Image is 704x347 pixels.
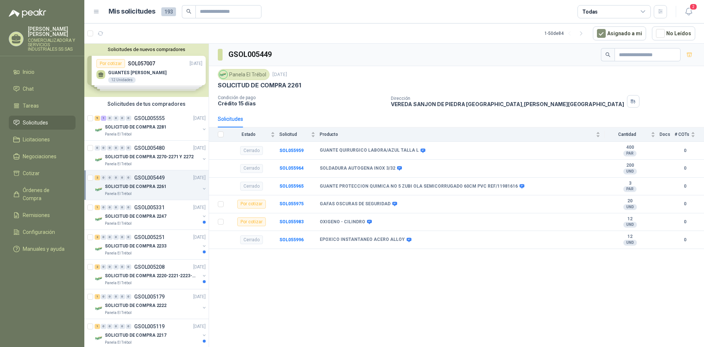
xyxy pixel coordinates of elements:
[105,243,166,250] p: SOLICITUD DE COMPRA 2233
[95,144,207,167] a: 0 0 0 0 0 0 GSOL005480[DATE] Company LogoSOLICITUD DE COMPRA 2270-2271 Y 2272Panela El Trébol
[126,324,131,329] div: 0
[9,65,76,79] a: Inicio
[193,234,206,241] p: [DATE]
[113,205,119,210] div: 0
[107,205,113,210] div: 0
[623,204,637,210] div: UND
[95,264,100,270] div: 2
[101,324,106,329] div: 0
[120,235,125,240] div: 0
[279,148,304,153] a: SOL055959
[161,7,176,16] span: 193
[23,102,39,110] span: Tareas
[320,237,405,243] b: EPOXICO INSTANTANEO ACERO ALLOY
[84,97,209,111] div: Solicitudes de tus compradores
[675,236,695,243] b: 0
[605,216,655,222] b: 12
[105,161,132,167] p: Panela El Trébol
[9,225,76,239] a: Configuración
[193,145,206,152] p: [DATE]
[120,145,125,151] div: 0
[95,114,207,137] a: 9 1 0 0 0 0 GSOL005555[DATE] Company LogoSOLICITUD DE COMPRA 2281Panela El Trébol
[279,237,304,242] b: SOL055996
[105,213,166,220] p: SOLICITUD DE COMPRA 2247
[95,334,103,343] img: Company Logo
[9,166,76,180] a: Cotizar
[126,145,131,151] div: 0
[134,324,165,329] p: GSOL005119
[623,151,637,156] div: PAR
[113,324,119,329] div: 0
[105,310,132,316] p: Panela El Trébol
[107,235,113,240] div: 0
[95,322,207,346] a: 1 0 0 0 0 0 GSOL005119[DATE] Company LogoSOLICITUD DE COMPRA 2217Panela El Trébol
[134,116,165,121] p: GSOL005555
[675,200,695,207] b: 0
[320,132,594,137] span: Producto
[113,145,119,151] div: 0
[105,221,132,227] p: Panela El Trébol
[28,26,76,37] p: [PERSON_NAME] [PERSON_NAME]
[126,235,131,240] div: 0
[134,264,165,270] p: GSOL005208
[120,205,125,210] div: 0
[240,235,263,244] div: Cerrado
[623,222,637,228] div: UND
[120,116,125,121] div: 0
[279,166,304,171] a: SOL055964
[279,201,304,206] a: SOL055975
[107,294,113,299] div: 0
[240,146,263,155] div: Cerrado
[218,115,243,123] div: Solicitudes
[126,175,131,180] div: 0
[23,85,34,93] span: Chat
[28,38,76,51] p: COMERCIALIZADORA Y SERVICIOS INDUSTRIALES SS SAS
[105,250,132,256] p: Panela El Trébol
[126,294,131,299] div: 0
[120,264,125,270] div: 0
[113,264,119,270] div: 0
[240,164,263,173] div: Cerrado
[101,145,106,151] div: 0
[9,149,76,163] a: Negociaciones
[218,95,385,100] p: Condición de pago
[193,293,206,300] p: [DATE]
[95,292,207,316] a: 1 0 0 0 0 0 GSOL005179[DATE] Company LogoSOLICITUD DE COMPRA 2222Panela El Trébol
[95,203,207,227] a: 1 0 0 0 0 0 GSOL005331[DATE] Company LogoSOLICITUD DE COMPRA 2247Panela El Trébol
[101,116,106,121] div: 1
[23,245,65,253] span: Manuales y ayuda
[652,26,695,40] button: No Leídos
[582,8,598,16] div: Todas
[218,82,301,89] p: SOLICITUD DE COMPRA 2261
[107,145,113,151] div: 0
[9,242,76,256] a: Manuales y ayuda
[675,183,695,190] b: 0
[134,145,165,151] p: GSOL005480
[120,324,125,329] div: 0
[23,152,56,160] span: Negociaciones
[605,132,649,137] span: Cantidad
[279,127,320,142] th: Solicitud
[113,294,119,299] div: 0
[682,5,695,18] button: 2
[605,163,655,169] b: 200
[105,124,166,131] p: SOLICITUD DE COMPRA 2281
[87,47,206,52] button: Solicitudes de nuevos compradores
[101,205,106,210] div: 0
[95,263,207,286] a: 2 0 0 0 0 0 GSOL005208[DATE] Company LogoSOLICITUD DE COMPRA 2220-2221-2223-2224Panela El Trébol
[95,235,100,240] div: 2
[105,280,132,286] p: Panela El Trébol
[219,71,227,79] img: Company Logo
[675,218,695,225] b: 0
[9,133,76,147] a: Licitaciones
[193,204,206,211] p: [DATE]
[126,205,131,210] div: 0
[95,126,103,134] img: Company Logo
[95,173,207,197] a: 2 0 0 0 0 0 GSOL005449[DATE] Company LogoSOLICITUD DE COMPRA 2261Panela El Trébol
[675,165,695,172] b: 0
[95,116,100,121] div: 9
[107,116,113,121] div: 0
[23,211,50,219] span: Remisiones
[320,201,390,207] b: GAFAS OSCURAS DE SEGURIDAD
